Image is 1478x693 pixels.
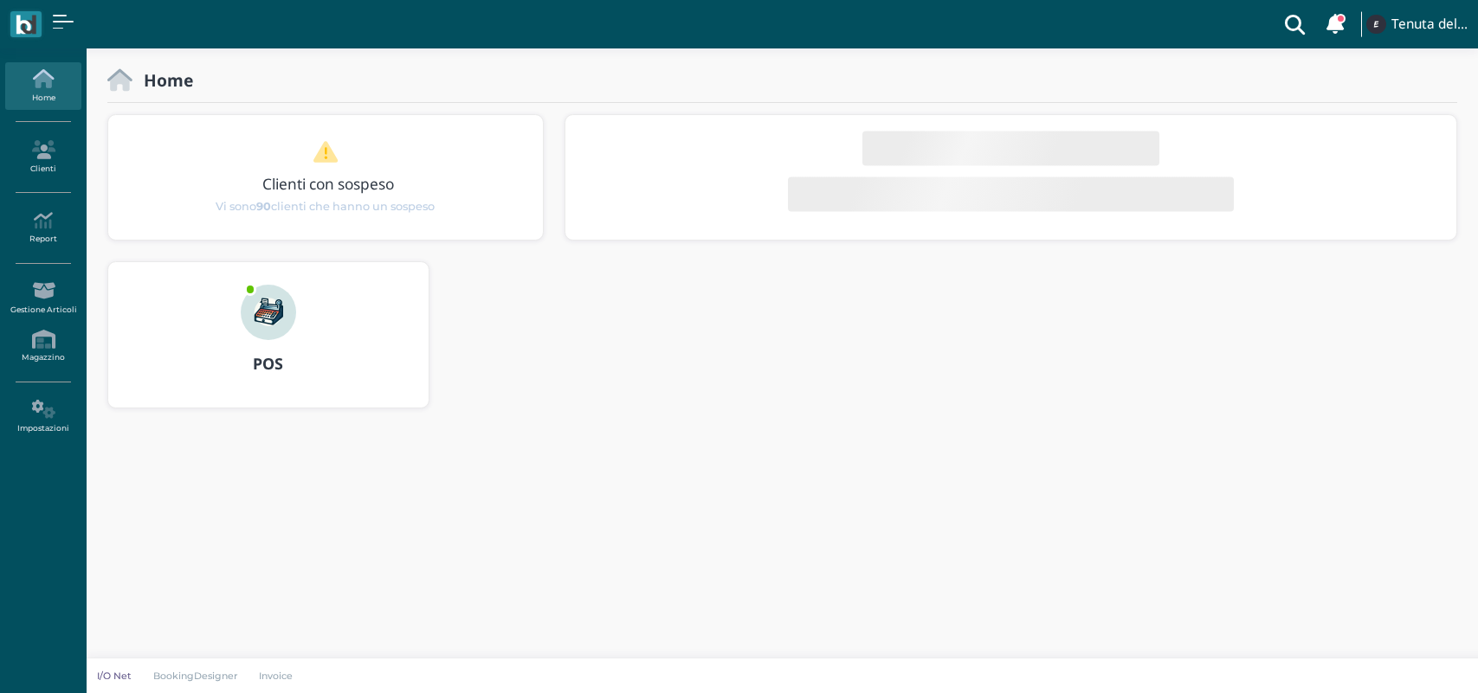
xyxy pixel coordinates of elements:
[145,176,513,192] h3: Clienti con sospeso
[216,198,435,215] span: Vi sono clienti che hanno un sospeso
[132,71,193,89] h2: Home
[1391,17,1468,32] h4: Tenuta del Barco
[253,353,283,374] b: POS
[107,261,429,429] a: ... POS
[1355,639,1463,678] iframe: Help widget launcher
[16,15,35,35] img: logo
[5,133,81,181] a: Clienti
[141,140,509,215] a: Clienti con sospeso Vi sono90clienti che hanno un sospeso
[1366,15,1385,34] img: ...
[5,62,81,110] a: Home
[241,285,296,340] img: ...
[5,393,81,440] a: Impostazioni
[5,204,81,252] a: Report
[256,200,271,213] b: 90
[5,274,81,322] a: Gestione Articoli
[108,115,543,240] div: 1 / 1
[5,323,81,370] a: Magazzino
[1364,3,1468,45] a: ... Tenuta del Barco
